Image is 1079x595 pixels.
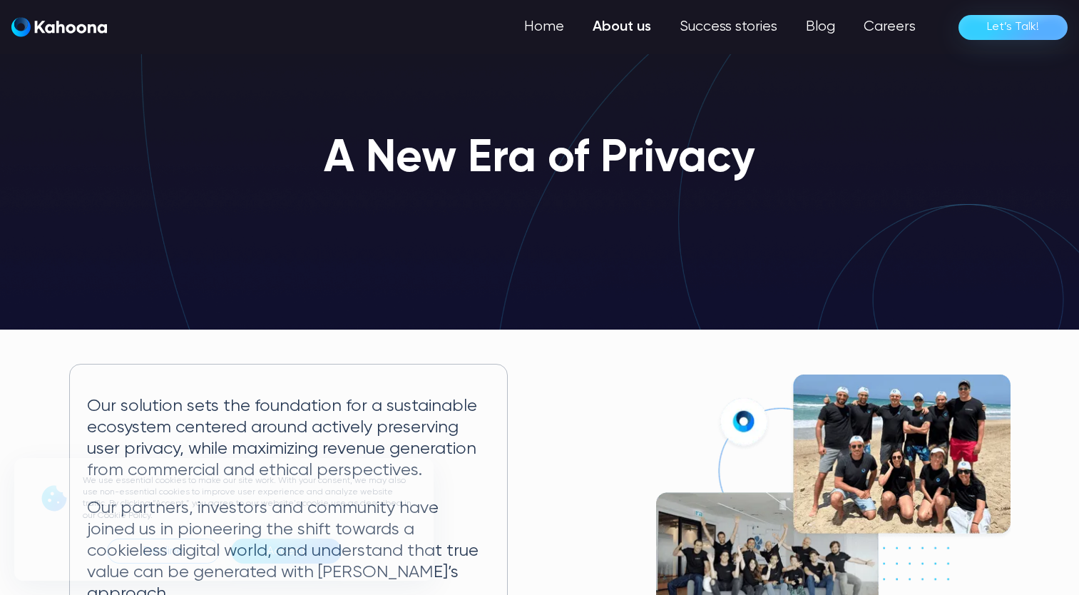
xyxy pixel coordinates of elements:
div: Accept [267,540,306,563]
a: Home [510,13,578,41]
h1: A New Era of Privacy [324,134,755,184]
a: home [11,17,107,38]
img: Kahoona logo white [11,17,107,37]
div: Decline [143,540,183,563]
a: Success stories [665,13,792,41]
div: Accept [231,539,342,564]
p: We use essential cookies to make our site work. With your consent, we may also use non-essential ... [83,475,416,522]
a: About us [578,13,665,41]
a: Let’s Talk! [958,15,1068,40]
a: Blog [792,13,849,41]
a: Careers [849,13,930,41]
p: Our solution sets the foundation for a sustainable ecosystem centered around actively preserving ... [87,396,490,481]
div: Decline [107,539,220,564]
div: Let’s Talk! [987,16,1039,39]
